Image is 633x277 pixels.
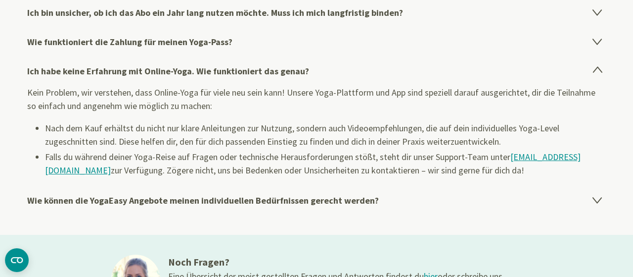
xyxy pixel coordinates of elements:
button: CMP-Widget öffnen [5,248,29,272]
h4: Wie funktioniert die Zahlung für meinen Yoga-Pass? [27,27,606,56]
li: Falls du während deiner Yoga-Reise auf Fragen oder technische Herausforderungen stößt, steht dir ... [45,150,606,177]
h4: Wie können die YogaEasy Angebote meinen individuellen Bedürfnissen gerecht werden? [27,186,606,215]
li: Nach dem Kauf erhältst du nicht nur klare Anleitungen zur Nutzung, sondern auch Videoempfehlungen... [45,121,606,148]
p: Kein Problem, wir verstehen, dass Online-Yoga für viele neu sein kann! Unsere Yoga-Plattform und ... [27,86,606,112]
h3: Noch Fragen? [168,255,504,270]
h4: Ich habe keine Erfahrung mit Online-Yoga. Wie funktioniert das genau? [27,56,606,86]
